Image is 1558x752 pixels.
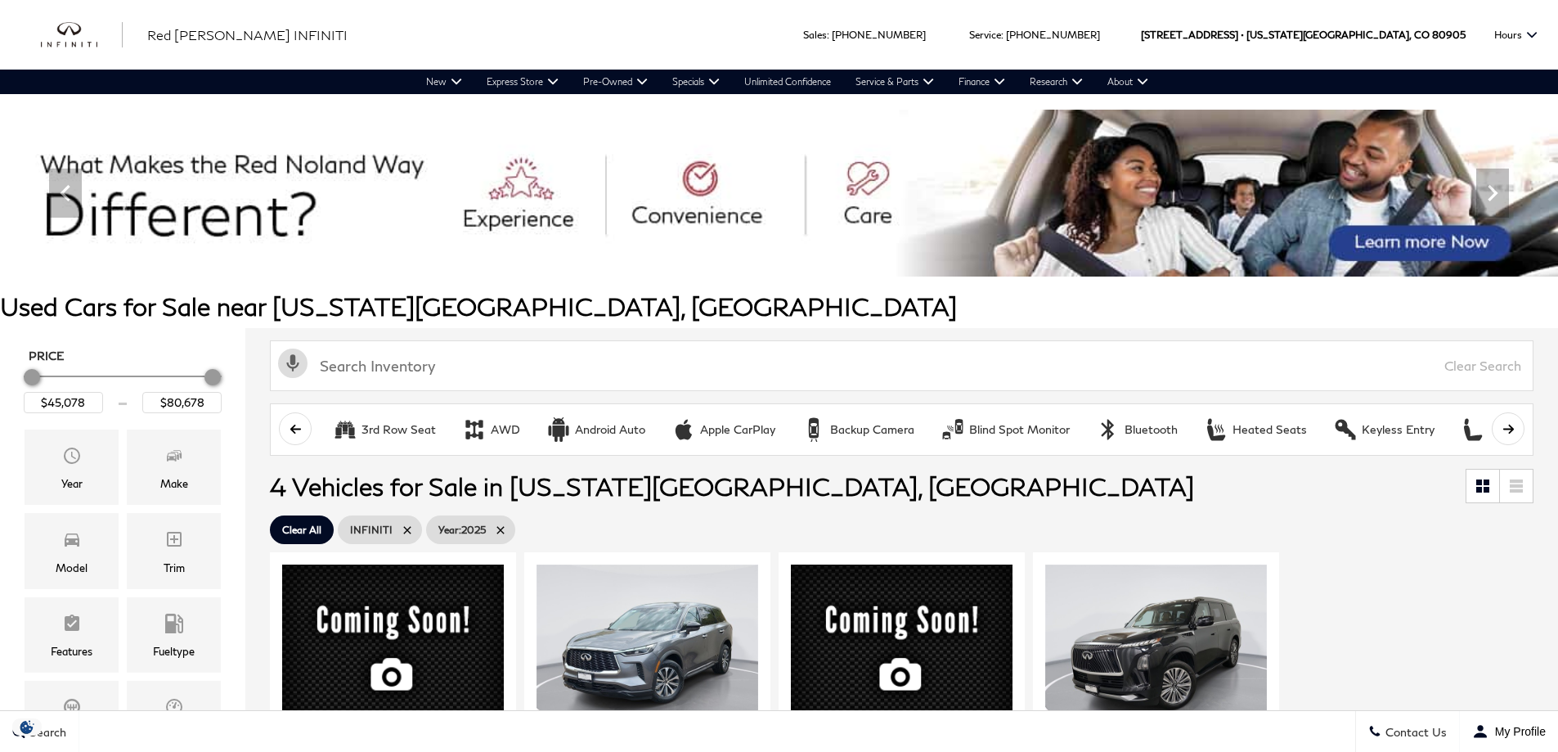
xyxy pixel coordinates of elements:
[438,524,461,536] span: Year :
[1001,29,1003,41] span: :
[160,475,188,493] div: Make
[438,520,486,540] span: 2025
[25,430,119,505] div: YearYear
[147,25,348,45] a: Red [PERSON_NAME] INFINITI
[791,565,1012,736] img: 2025 INFINITI QX60 LUXE
[453,412,529,447] button: AWDAWD
[282,520,321,540] span: Clear All
[127,513,221,588] div: TrimTrim
[700,422,775,437] div: Apple CarPlay
[56,559,88,577] div: Model
[1461,417,1485,442] div: Leather Seats
[1095,70,1161,94] a: About
[8,718,46,736] img: Opt-Out Icon
[270,340,1533,391] input: Search Inventory
[1381,725,1447,739] span: Contact Us
[324,412,445,447] button: 3rd Row Seat3rd Row Seat
[1087,412,1187,447] button: BluetoothBluetooth
[946,70,1017,94] a: Finance
[575,422,645,437] div: Android Auto
[62,610,82,642] span: Features
[537,412,654,447] button: Android AutoAndroid Auto
[737,246,753,263] span: Go to slide 1
[792,412,923,447] button: Backup CameraBackup Camera
[49,169,82,218] div: Previous
[969,422,1070,437] div: Blind Spot Monitor
[783,246,799,263] span: Go to slide 3
[414,70,474,94] a: New
[1125,422,1178,437] div: Bluetooth
[41,22,123,48] img: INFINITI
[806,246,822,263] span: Go to slide 4
[62,525,82,558] span: Model
[843,70,946,94] a: Service & Parts
[1017,70,1095,94] a: Research
[25,597,119,673] div: FeaturesFeatures
[164,693,184,726] span: Mileage
[830,422,914,437] div: Backup Camera
[462,417,487,442] div: AWD
[801,417,826,442] div: Backup Camera
[361,422,436,437] div: 3rd Row Seat
[491,422,520,437] div: AWD
[147,27,348,43] span: Red [PERSON_NAME] INFINITI
[350,520,393,540] span: INFINITI
[8,718,46,736] section: Click to Open Cookie Consent Modal
[1492,412,1524,445] button: scroll right
[969,29,1001,41] span: Service
[537,565,758,731] img: 2025 INFINITI QX60 PURE
[127,597,221,673] div: FueltypeFueltype
[333,417,357,442] div: 3rd Row Seat
[760,246,776,263] span: Go to slide 2
[142,392,222,413] input: Maximum
[732,70,843,94] a: Unlimited Confidence
[1006,29,1100,41] a: [PHONE_NUMBER]
[164,610,184,642] span: Fueltype
[164,442,184,475] span: Make
[24,369,40,385] div: Minimum Price
[671,417,696,442] div: Apple CarPlay
[832,29,926,41] a: [PHONE_NUMBER]
[25,725,66,739] span: Search
[24,363,222,413] div: Price
[1488,725,1546,738] span: My Profile
[414,70,1161,94] nav: Main Navigation
[41,22,123,48] a: infiniti
[1460,711,1558,752] button: Open user profile menu
[1333,417,1358,442] div: Keyless Entry
[62,442,82,475] span: Year
[204,369,221,385] div: Maximum Price
[1096,417,1120,442] div: Bluetooth
[660,70,732,94] a: Specials
[127,430,221,505] div: MakeMake
[62,693,82,726] span: Transmission
[153,642,195,660] div: Fueltype
[1476,169,1509,218] div: Next
[1141,29,1466,41] a: [STREET_ADDRESS] • [US_STATE][GEOGRAPHIC_DATA], CO 80905
[474,70,571,94] a: Express Store
[1362,422,1435,437] div: Keyless Entry
[1232,422,1307,437] div: Heated Seats
[662,412,784,447] button: Apple CarPlayApple CarPlay
[278,349,308,378] svg: Click to toggle on voice search
[164,525,184,558] span: Trim
[61,475,83,493] div: Year
[546,417,571,442] div: Android Auto
[827,29,829,41] span: :
[270,471,1194,501] span: 4 Vehicles for Sale in [US_STATE][GEOGRAPHIC_DATA], [GEOGRAPHIC_DATA]
[941,417,965,442] div: Blind Spot Monitor
[279,412,312,445] button: scroll left
[164,559,185,577] div: Trim
[571,70,660,94] a: Pre-Owned
[29,349,217,363] h5: Price
[25,513,119,588] div: ModelModel
[51,642,92,660] div: Features
[24,392,103,413] input: Minimum
[803,29,827,41] span: Sales
[1204,417,1228,442] div: Heated Seats
[282,565,504,736] img: 2025 INFINITI QX60 PURE
[1195,412,1316,447] button: Heated SeatsHeated Seats
[932,412,1079,447] button: Blind Spot MonitorBlind Spot Monitor
[1045,565,1267,731] img: 2025 INFINITI QX80 SENSORY
[1324,412,1444,447] button: Keyless EntryKeyless Entry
